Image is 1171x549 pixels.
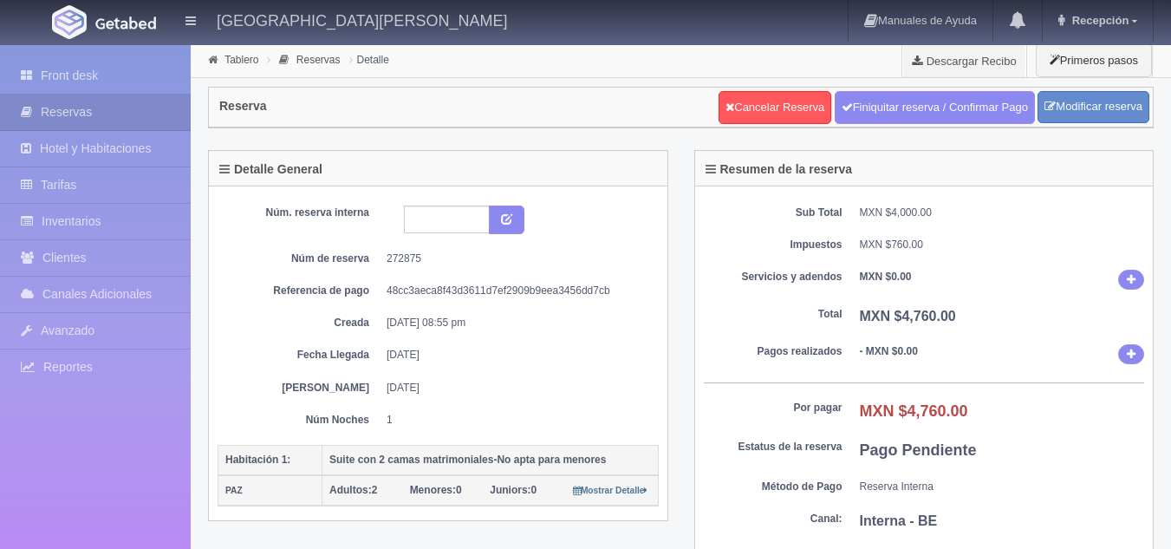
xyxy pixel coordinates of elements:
[219,163,322,176] h4: Detalle General
[231,252,369,266] dt: Núm de reserva
[1036,43,1152,77] button: Primeros pasos
[95,16,156,29] img: Getabed
[706,163,853,176] h4: Resumen de la reserva
[902,43,1026,78] a: Descargar Recibo
[573,486,648,495] small: Mostrar Detalle
[296,54,341,66] a: Reservas
[231,348,369,363] dt: Fecha Llegada
[329,484,372,496] strong: Adultos:
[322,445,659,475] th: Suite con 2 camas matrimoniales-No apta para menores
[410,484,456,496] strong: Menores:
[573,484,648,496] a: Mostrar Detalle
[704,440,842,454] dt: Estatus de la reserva
[704,270,842,284] dt: Servicios y adendos
[704,307,842,322] dt: Total
[387,252,646,266] dd: 272875
[387,381,646,395] dd: [DATE]
[719,91,831,124] a: Cancelar Reserva
[231,206,369,220] dt: Núm. reserva interna
[860,402,968,420] b: MXN $4,760.00
[490,484,530,496] strong: Juniors:
[860,513,938,528] b: Interna - BE
[387,316,646,330] dd: [DATE] 08:55 pm
[704,206,842,220] dt: Sub Total
[224,54,258,66] a: Tablero
[704,401,842,415] dt: Por pagar
[231,413,369,428] dt: Núm Noches
[219,100,267,113] h4: Reserva
[1068,14,1129,27] span: Recepción
[860,238,1145,252] dd: MXN $760.00
[704,512,842,526] dt: Canal:
[231,316,369,330] dt: Creada
[704,480,842,494] dt: Método de Pago
[387,413,646,428] dd: 1
[1038,91,1149,123] a: Modificar reserva
[860,480,1145,494] dd: Reserva Interna
[860,309,956,324] b: MXN $4,760.00
[231,381,369,395] dt: [PERSON_NAME]
[52,5,87,39] img: Getabed
[225,454,290,466] b: Habitación 1:
[704,238,842,252] dt: Impuestos
[345,51,394,68] li: Detalle
[217,9,507,30] h4: [GEOGRAPHIC_DATA][PERSON_NAME]
[704,344,842,359] dt: Pagos realizados
[225,486,243,495] small: PAZ
[835,91,1035,124] a: Finiquitar reserva / Confirmar Pago
[387,284,646,298] dd: 48cc3aeca8f43d3611d7ef2909b9eea3456dd7cb
[231,284,369,298] dt: Referencia de pago
[329,484,377,496] span: 2
[860,345,918,357] b: - MXN $0.00
[860,441,977,459] b: Pago Pendiente
[860,271,912,283] b: MXN $0.00
[387,348,646,363] dd: [DATE]
[860,206,1145,220] dd: MXN $4,000.00
[490,484,537,496] span: 0
[410,484,462,496] span: 0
